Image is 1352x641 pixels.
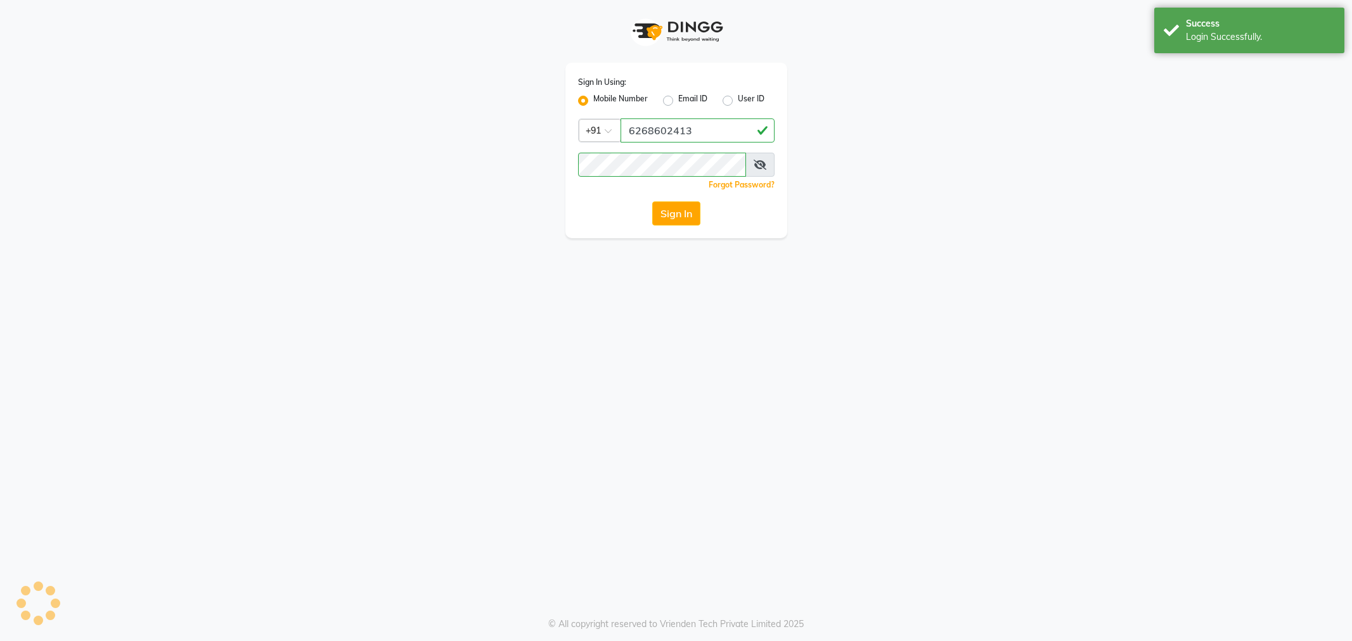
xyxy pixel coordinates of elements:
[1186,17,1335,30] div: Success
[678,93,707,108] label: Email ID
[626,13,727,50] img: logo1.svg
[652,201,700,225] button: Sign In
[738,93,764,108] label: User ID
[1186,30,1335,44] div: Login Successfully.
[578,153,746,177] input: Username
[621,118,775,143] input: Username
[593,93,648,108] label: Mobile Number
[709,180,775,189] a: Forgot Password?
[578,77,626,88] label: Sign In Using:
